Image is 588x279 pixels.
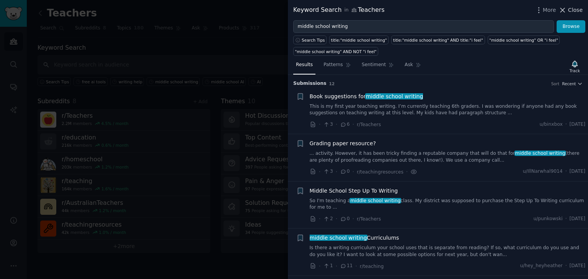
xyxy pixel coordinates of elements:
span: · [353,120,354,128]
button: More [535,6,556,14]
span: 12 [329,81,335,86]
button: Track [567,58,583,75]
button: Close [559,6,583,14]
span: Patterns [323,62,343,68]
a: "middle school writing" AND NOT "i feel" [293,47,378,56]
span: Sentiment [362,62,386,68]
span: u/punkowski [533,216,562,222]
button: Search Tips [293,36,327,44]
span: Submission s [293,80,327,87]
a: middle school writingCurriculums [310,234,399,242]
a: This is my first year teaching writing. I’m currently teaching 6th graders. I was wondering if an... [310,103,586,117]
span: Curriculums [310,234,399,242]
div: title:"middle school writing" AND title:"i feel" [393,37,483,43]
a: Ask [402,59,424,75]
a: Grading paper resource? [310,139,376,148]
div: Keyword Search Teachers [293,5,384,15]
a: ... activity. However, it has been tricky finding a reputable company that will do that formiddle... [310,150,586,164]
span: in [344,7,348,14]
span: More [543,6,556,14]
span: Search Tips [302,37,325,43]
span: 3 [323,121,333,128]
span: middle school writing [514,151,566,156]
span: · [565,121,567,128]
span: Recent [562,81,576,86]
span: · [353,168,354,176]
a: Book suggestions formiddle school writing [310,92,423,101]
span: 0 [340,216,350,222]
div: Track [570,68,580,73]
span: 1 [323,263,333,269]
span: r/teaching [360,264,384,269]
span: 11 [340,263,353,269]
span: · [319,262,320,270]
span: · [565,168,567,175]
span: r/Teachers [357,122,381,127]
span: · [319,168,320,176]
span: · [336,168,337,176]
span: · [355,262,357,270]
span: middle school writing [365,93,424,99]
a: Middle School Step Up To Writing [310,187,398,195]
span: Ask [405,62,413,68]
span: 6 [340,121,350,128]
button: Recent [562,81,583,86]
span: Results [296,62,313,68]
span: u/IllNarwhal9014 [523,168,563,175]
span: · [319,215,320,223]
a: title:"middle school writing" [329,36,389,44]
span: middle school writing [309,235,367,241]
span: · [565,263,567,269]
span: Close [568,6,583,14]
span: Book suggestions for [310,92,423,101]
div: title:"middle school writing" [331,37,387,43]
span: [DATE] [570,216,585,222]
a: Is there a writing curriculum your school uses that is separate from reading? If so, what curricu... [310,245,586,258]
input: Try a keyword related to your business [293,20,554,33]
span: 3 [323,168,333,175]
span: 2 [323,216,333,222]
span: · [565,216,567,222]
span: · [319,120,320,128]
span: r/teachingresources [357,169,403,175]
div: "middle school writing" AND NOT "i feel" [295,49,377,54]
button: Browse [557,20,585,33]
a: Patterns [321,59,353,75]
span: [DATE] [570,168,585,175]
a: So I'm teaching amiddle school writingclass. My district was supposed to purchase the Step Up To ... [310,198,586,211]
span: · [336,120,337,128]
span: · [353,215,354,223]
span: · [336,215,337,223]
span: r/Teachers [357,216,381,222]
span: 0 [340,168,350,175]
div: "middle school writing" OR "i feel" [489,37,558,43]
span: · [336,262,337,270]
a: title:"middle school writing" AND title:"i feel" [391,36,485,44]
div: Sort [551,81,560,86]
a: Results [293,59,315,75]
span: [DATE] [570,263,585,269]
a: Sentiment [359,59,397,75]
span: [DATE] [570,121,585,128]
span: middle school writing [350,198,401,203]
a: "middle school writing" OR "i feel" [488,36,560,44]
span: · [406,168,408,176]
span: u/binxbox [539,121,562,128]
span: u/hey_heyheather [520,263,563,269]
